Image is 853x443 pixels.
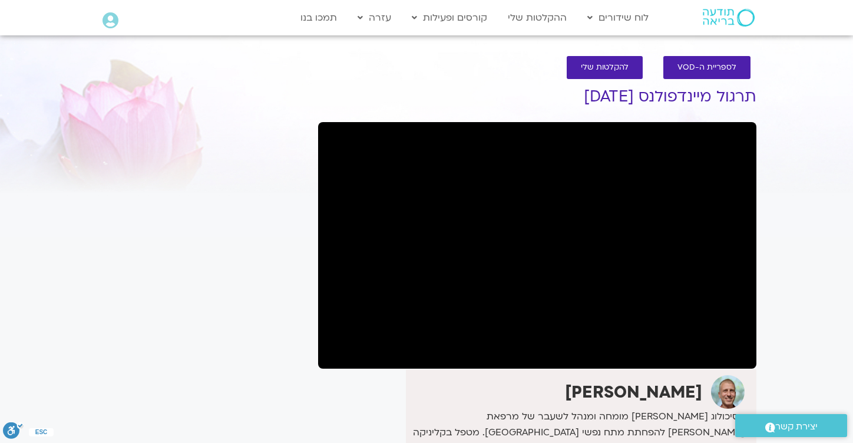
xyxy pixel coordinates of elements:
[735,414,847,437] a: יצירת קשר
[318,88,756,106] h1: תרגול מיינדפולנס [DATE]
[565,381,702,403] strong: [PERSON_NAME]
[711,375,745,409] img: ניב אידלמן
[581,63,629,72] span: להקלטות שלי
[775,419,818,435] span: יצירת קשר
[677,63,736,72] span: לספריית ה-VOD
[406,6,493,29] a: קורסים ופעילות
[663,56,750,79] a: לספריית ה-VOD
[352,6,397,29] a: עזרה
[295,6,343,29] a: תמכו בנו
[502,6,573,29] a: ההקלטות שלי
[581,6,654,29] a: לוח שידורים
[567,56,643,79] a: להקלטות שלי
[703,9,755,27] img: תודעה בריאה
